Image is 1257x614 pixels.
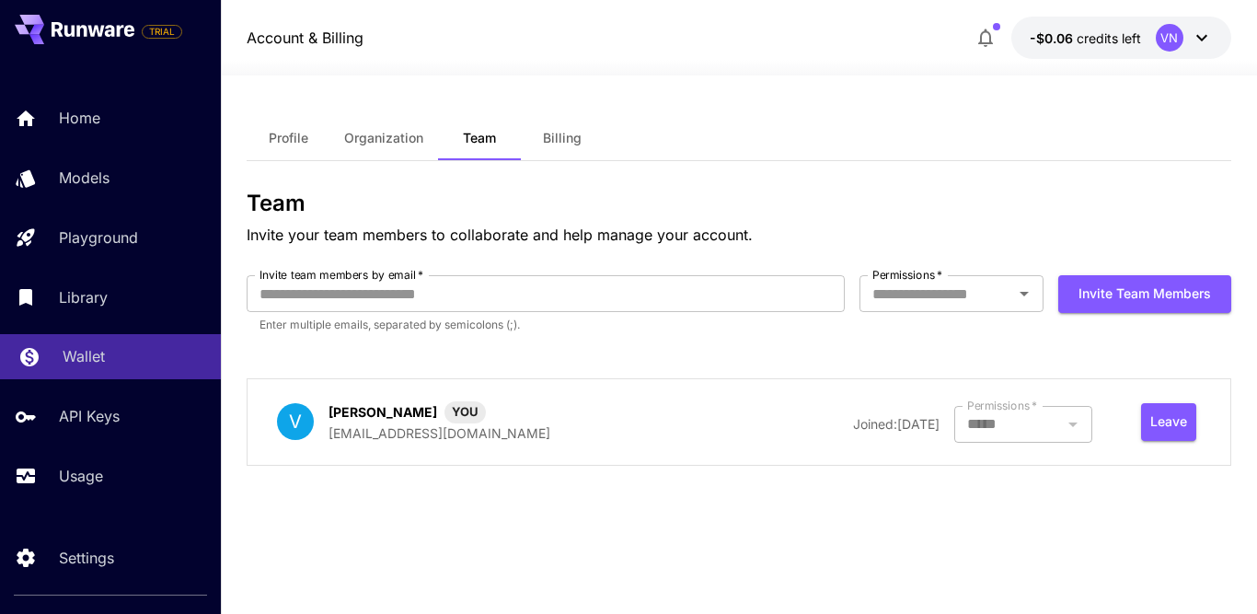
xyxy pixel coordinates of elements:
p: Settings [59,547,114,569]
p: Playground [59,226,138,249]
button: Open [1011,281,1037,307]
label: Permissions [872,267,942,283]
p: Invite your team members to collaborate and help manage your account. [247,224,1231,246]
p: Usage [59,465,103,487]
span: YOU [444,403,486,422]
h3: Team [247,191,1231,216]
span: Billing [543,130,582,146]
button: Invite team members [1058,275,1231,313]
span: -$0.06 [1030,30,1077,46]
label: Invite team members by email [259,267,423,283]
p: API Keys [59,405,120,427]
nav: breadcrumb [247,27,363,49]
span: TRIAL [143,25,181,39]
span: Profile [269,130,308,146]
p: [PERSON_NAME] [329,402,437,422]
p: Library [59,286,108,308]
button: Leave [1141,403,1196,441]
p: Enter multiple emails, separated by semicolons (;). [259,316,832,334]
button: -$0.0593VN [1011,17,1231,59]
span: credits left [1077,30,1141,46]
span: Joined: [DATE] [853,416,940,432]
p: [EMAIL_ADDRESS][DOMAIN_NAME] [329,423,550,443]
p: Wallet [63,345,105,367]
div: V [277,403,314,440]
p: Models [59,167,110,189]
span: Add your payment card to enable full platform functionality. [142,20,182,42]
span: Organization [344,130,423,146]
div: -$0.0593 [1030,29,1141,48]
div: VN [1156,24,1183,52]
p: Home [59,107,100,129]
a: Account & Billing [247,27,363,49]
label: Permissions [967,398,1037,413]
span: Team [463,130,496,146]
